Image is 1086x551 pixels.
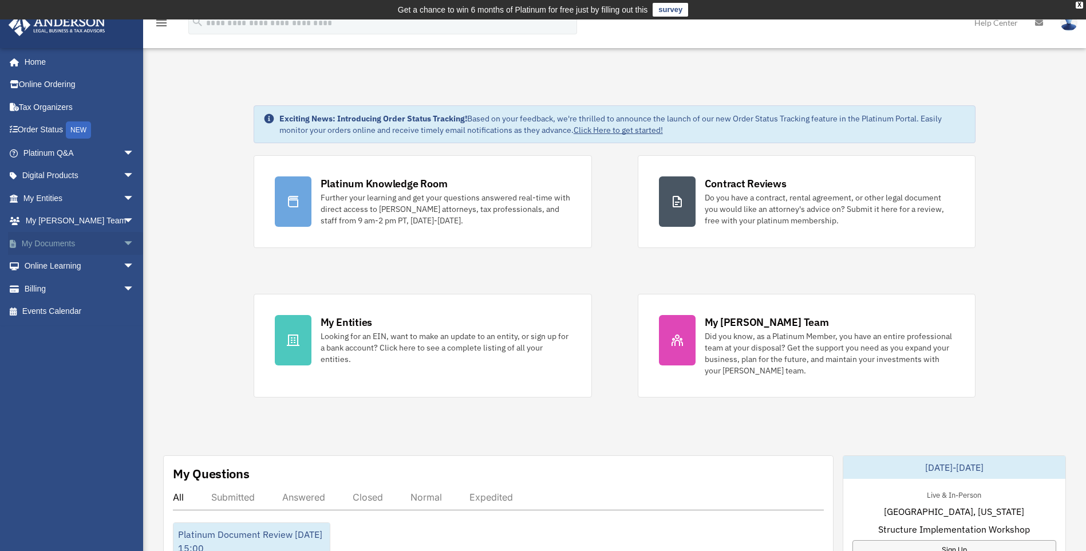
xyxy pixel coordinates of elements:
a: My Entitiesarrow_drop_down [8,187,152,210]
div: NEW [66,121,91,139]
div: Did you know, as a Platinum Member, you have an entire professional team at your disposal? Get th... [705,330,955,376]
a: Digital Productsarrow_drop_down [8,164,152,187]
strong: Exciting News: Introducing Order Status Tracking! [279,113,467,124]
a: My Documentsarrow_drop_down [8,232,152,255]
a: Tax Organizers [8,96,152,119]
div: Expedited [469,491,513,503]
div: My Entities [321,315,372,329]
i: menu [155,16,168,30]
a: Contract Reviews Do you have a contract, rental agreement, or other legal document you would like... [638,155,976,248]
span: arrow_drop_down [123,141,146,165]
div: Answered [282,491,325,503]
div: Get a chance to win 6 months of Platinum for free just by filling out this [398,3,648,17]
a: Platinum Q&Aarrow_drop_down [8,141,152,164]
div: Live & In-Person [918,488,990,500]
img: User Pic [1060,14,1077,31]
a: My Entities Looking for an EIN, want to make an update to an entity, or sign up for a bank accoun... [254,294,592,397]
div: Do you have a contract, rental agreement, or other legal document you would like an attorney's ad... [705,192,955,226]
div: Contract Reviews [705,176,787,191]
span: arrow_drop_down [123,255,146,278]
i: search [191,15,204,28]
div: Looking for an EIN, want to make an update to an entity, or sign up for a bank account? Click her... [321,330,571,365]
a: Click Here to get started! [574,125,663,135]
span: arrow_drop_down [123,277,146,301]
a: Order StatusNEW [8,119,152,142]
span: arrow_drop_down [123,187,146,210]
a: Billingarrow_drop_down [8,277,152,300]
div: Based on your feedback, we're thrilled to announce the launch of our new Order Status Tracking fe... [279,113,966,136]
div: All [173,491,184,503]
div: My [PERSON_NAME] Team [705,315,829,329]
span: Structure Implementation Workshop [878,522,1030,536]
a: Online Learningarrow_drop_down [8,255,152,278]
a: Home [8,50,146,73]
img: Anderson Advisors Platinum Portal [5,14,109,36]
span: arrow_drop_down [123,164,146,188]
span: arrow_drop_down [123,232,146,255]
a: My [PERSON_NAME] Team Did you know, as a Platinum Member, you have an entire professional team at... [638,294,976,397]
div: Platinum Knowledge Room [321,176,448,191]
div: [DATE]-[DATE] [843,456,1065,479]
div: Closed [353,491,383,503]
div: My Questions [173,465,250,482]
div: Normal [410,491,442,503]
div: Further your learning and get your questions answered real-time with direct access to [PERSON_NAM... [321,192,571,226]
a: Online Ordering [8,73,152,96]
a: Events Calendar [8,300,152,323]
div: Submitted [211,491,255,503]
a: Platinum Knowledge Room Further your learning and get your questions answered real-time with dire... [254,155,592,248]
div: close [1076,2,1083,9]
span: [GEOGRAPHIC_DATA], [US_STATE] [884,505,1024,518]
a: My [PERSON_NAME] Teamarrow_drop_down [8,210,152,233]
a: survey [653,3,688,17]
span: arrow_drop_down [123,210,146,233]
a: menu [155,20,168,30]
